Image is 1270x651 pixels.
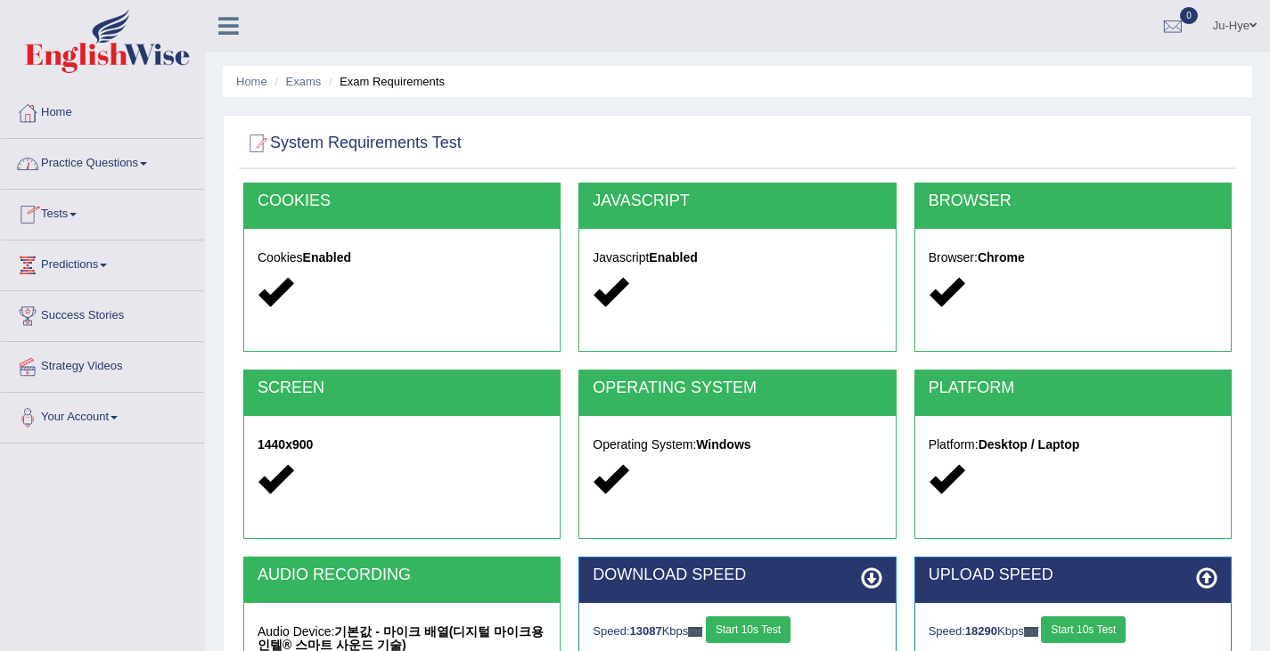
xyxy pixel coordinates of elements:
a: Strategy Videos [1,342,204,387]
a: Your Account [1,393,204,437]
strong: Enabled [649,250,697,264]
button: Start 10s Test [706,616,791,643]
strong: Enabled [303,250,351,264]
h5: Cookies [258,251,546,264]
h2: SCREEN [258,379,546,397]
a: Practice Questions [1,139,204,183]
strong: 13087 [630,624,662,638]
strong: 18290 [965,624,997,638]
h5: Javascript [593,251,881,264]
span: 0 [1180,7,1198,24]
h5: Browser: [929,251,1217,264]
h5: Operating System: [593,438,881,452]
h2: PLATFORM [929,379,1217,397]
strong: Windows [696,437,750,452]
a: Home [1,88,204,133]
div: Speed: Kbps [593,616,881,647]
h2: AUDIO RECORDING [258,566,546,584]
a: Exams [286,75,322,88]
h2: COOKIES [258,192,546,210]
a: Predictions [1,240,204,285]
strong: 1440x900 [258,437,313,452]
a: Tests [1,190,204,234]
h5: Platform: [929,438,1217,452]
a: Success Stories [1,291,204,336]
h2: DOWNLOAD SPEED [593,566,881,584]
li: Exam Requirements [324,73,445,90]
img: ajax-loader-fb-connection.gif [688,627,702,637]
h2: OPERATING SYSTEM [593,379,881,397]
strong: Chrome [978,250,1025,264]
h2: JAVASCRIPT [593,192,881,210]
h2: UPLOAD SPEED [929,566,1217,584]
strong: Desktop / Laptop [979,437,1080,452]
div: Speed: Kbps [929,616,1217,647]
h2: System Requirements Test [243,130,462,157]
a: Home [236,75,267,88]
h2: BROWSER [929,192,1217,210]
button: Start 10s Test [1041,616,1126,643]
img: ajax-loader-fb-connection.gif [1024,627,1038,637]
